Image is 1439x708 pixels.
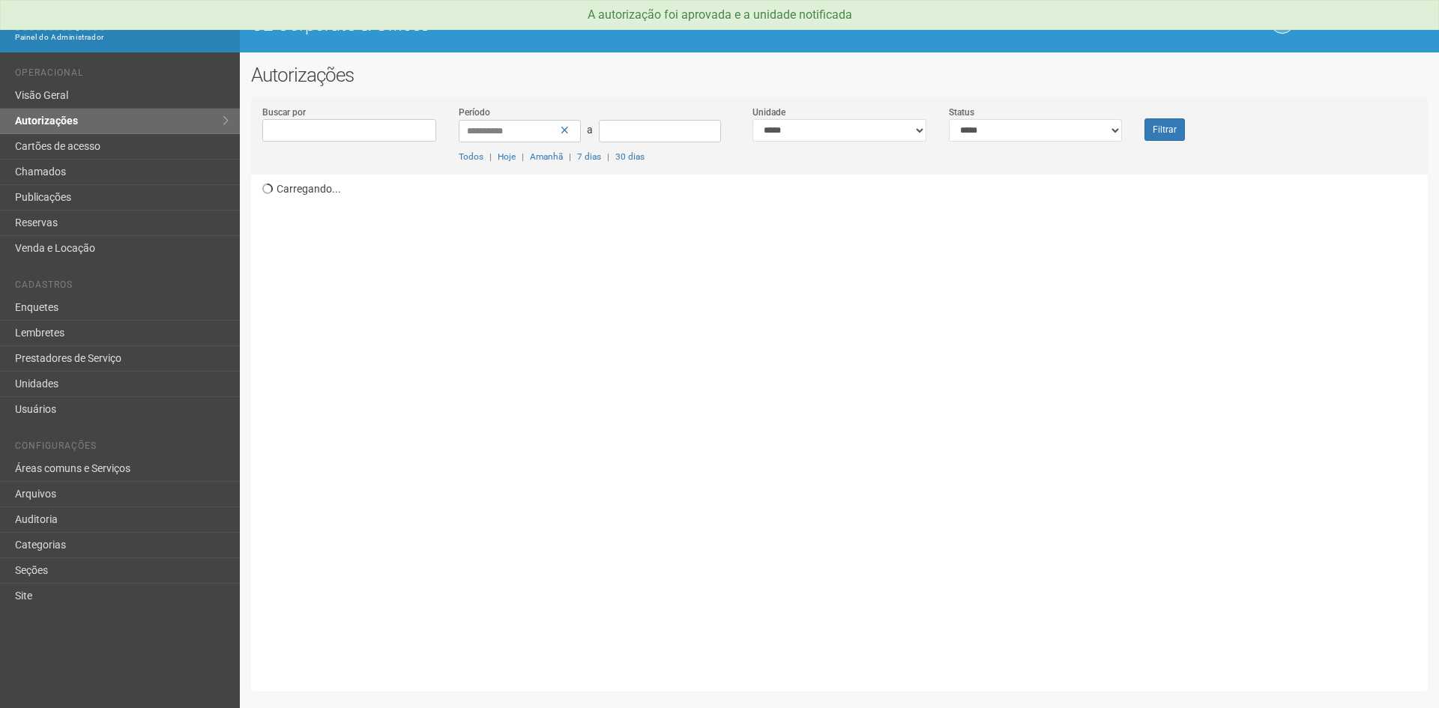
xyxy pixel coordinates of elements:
[459,106,490,119] label: Período
[569,151,571,162] span: |
[15,279,229,295] li: Cadastros
[1144,118,1185,141] button: Filtrar
[15,31,229,44] div: Painel do Administrador
[459,151,483,162] a: Todos
[15,67,229,83] li: Operacional
[752,106,785,119] label: Unidade
[262,175,1428,680] div: Carregando...
[530,151,563,162] a: Amanhã
[577,151,601,162] a: 7 dias
[587,124,593,136] span: a
[251,64,1428,86] h2: Autorizações
[949,106,974,119] label: Status
[251,15,828,34] h1: O2 Corporate & Offices
[15,441,229,456] li: Configurações
[262,106,306,119] label: Buscar por
[522,151,524,162] span: |
[607,151,609,162] span: |
[615,151,645,162] a: 30 dias
[498,151,516,162] a: Hoje
[489,151,492,162] span: |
